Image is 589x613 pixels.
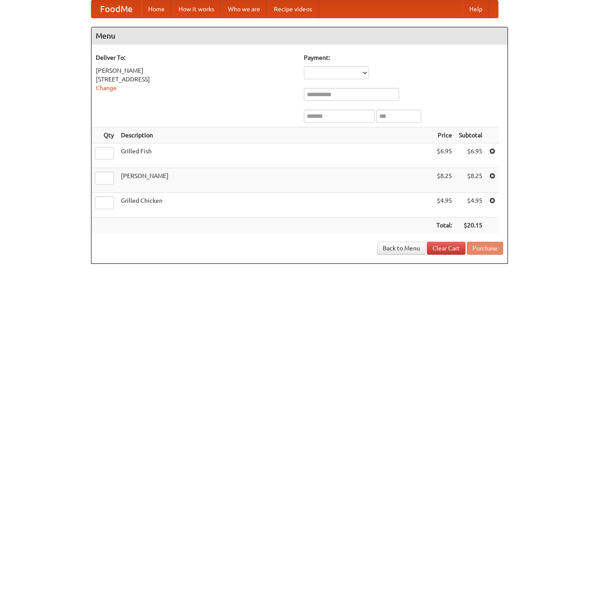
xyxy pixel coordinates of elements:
[117,193,433,217] td: Grilled Chicken
[433,127,456,143] th: Price
[456,168,486,193] td: $8.25
[91,0,141,18] a: FoodMe
[96,53,295,62] h5: Deliver To:
[377,242,426,255] a: Back to Menu
[172,0,221,18] a: How it works
[117,168,433,193] td: [PERSON_NAME]
[141,0,172,18] a: Home
[467,242,503,255] button: Purchase
[267,0,319,18] a: Recipe videos
[456,143,486,168] td: $6.95
[433,143,456,168] td: $6.95
[221,0,267,18] a: Who we are
[96,84,117,91] a: Change
[91,127,117,143] th: Qty
[96,66,295,75] div: [PERSON_NAME]
[117,143,433,168] td: Grilled Fish
[433,193,456,217] td: $4.95
[456,127,486,143] th: Subtotal
[117,127,433,143] th: Description
[91,27,508,45] h4: Menu
[304,53,503,62] h5: Payment:
[433,168,456,193] td: $8.25
[462,0,489,18] a: Help
[456,217,486,234] th: $20.15
[427,242,465,255] a: Clear Cart
[433,217,456,234] th: Total:
[96,75,295,84] div: [STREET_ADDRESS]
[456,193,486,217] td: $4.95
